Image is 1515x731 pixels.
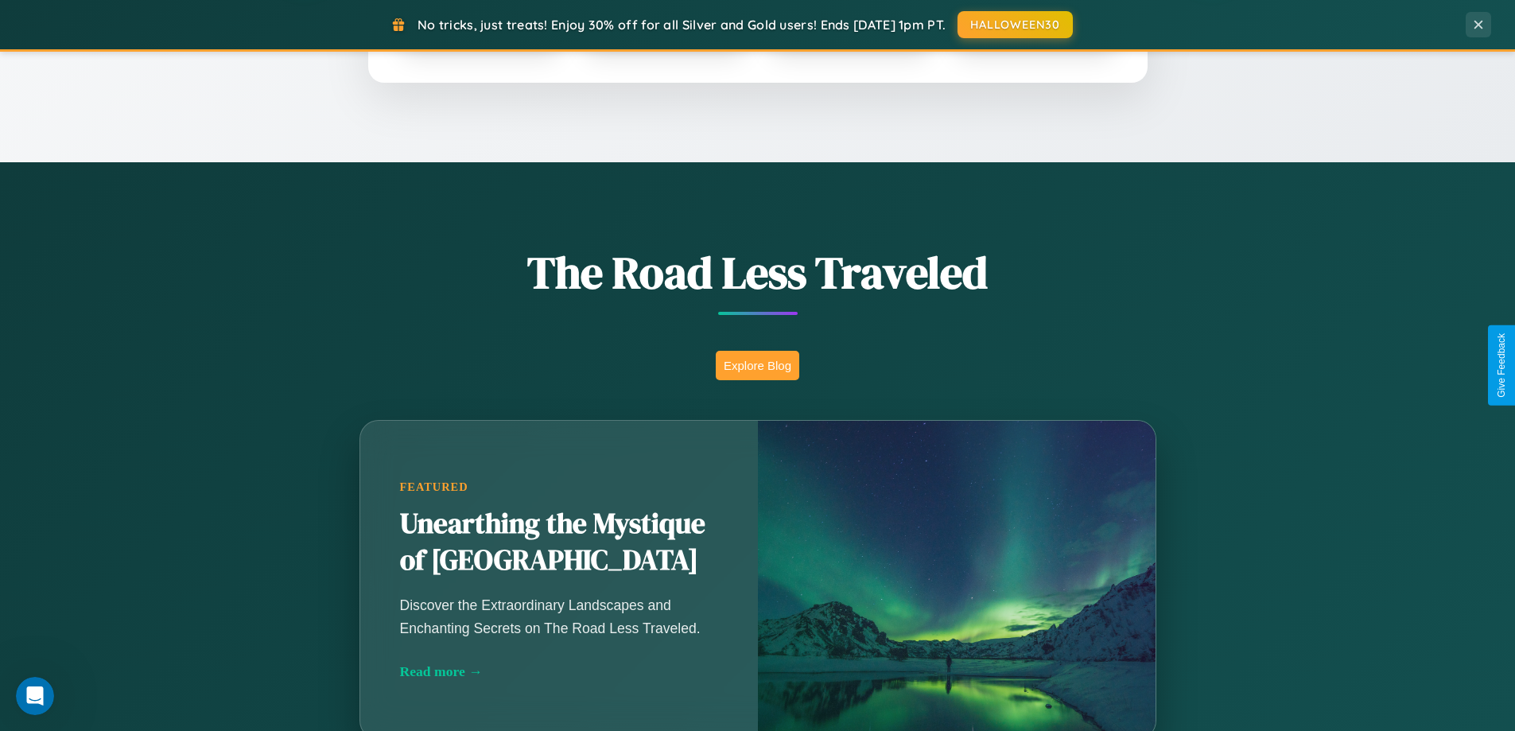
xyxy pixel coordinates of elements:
span: No tricks, just treats! Enjoy 30% off for all Silver and Gold users! Ends [DATE] 1pm PT. [418,17,946,33]
div: Featured [400,480,718,494]
button: Explore Blog [716,351,799,380]
p: Discover the Extraordinary Landscapes and Enchanting Secrets on The Road Less Traveled. [400,594,718,639]
h1: The Road Less Traveled [281,242,1235,303]
button: HALLOWEEN30 [958,11,1073,38]
div: Read more → [400,663,718,680]
div: Give Feedback [1496,333,1507,398]
h2: Unearthing the Mystique of [GEOGRAPHIC_DATA] [400,506,718,579]
iframe: Intercom live chat [16,677,54,715]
